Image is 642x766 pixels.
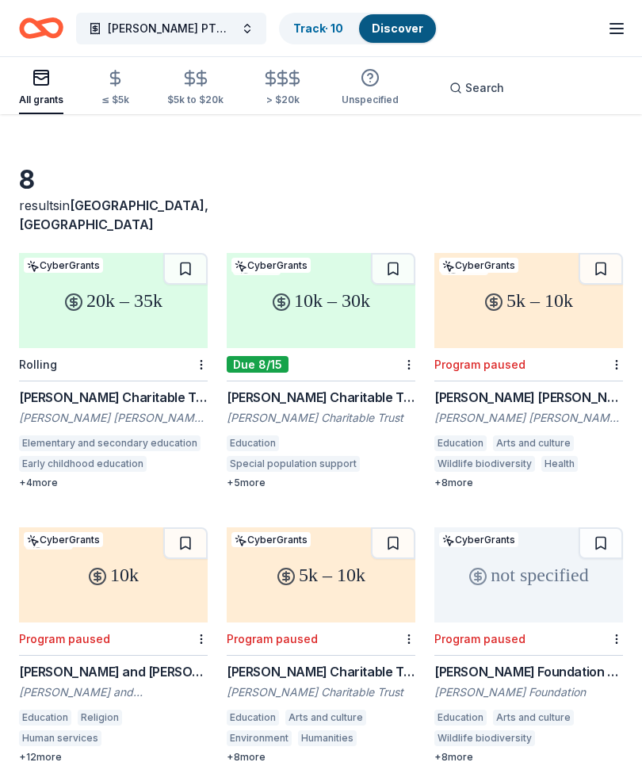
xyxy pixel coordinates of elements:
[19,197,208,232] span: in
[227,730,292,746] div: Environment
[227,388,415,407] div: [PERSON_NAME] Charitable Trust Grant
[227,410,415,426] div: [PERSON_NAME] Charitable Trust
[19,10,63,47] a: Home
[19,253,208,348] div: 20k – 35k
[19,632,110,645] div: Program paused
[434,253,623,489] a: 5k – 10kLocalCyberGrantsProgram paused[PERSON_NAME] [PERSON_NAME] Charitable Trust Grants[PERSON_...
[19,196,156,234] div: results
[227,632,318,645] div: Program paused
[434,410,623,426] div: [PERSON_NAME] [PERSON_NAME] Charitable Trust
[19,435,201,451] div: Elementary and secondary education
[342,94,399,106] div: Unspecified
[19,164,156,196] div: 8
[19,410,208,426] div: [PERSON_NAME] [PERSON_NAME] and [PERSON_NAME] "Mac" [PERSON_NAME] Charitable Trust
[434,388,623,407] div: [PERSON_NAME] [PERSON_NAME] Charitable Trust Grants
[231,258,311,273] div: CyberGrants
[465,79,504,98] span: Search
[19,197,208,232] span: [GEOGRAPHIC_DATA], [GEOGRAPHIC_DATA]
[24,532,103,547] div: CyberGrants
[434,684,623,700] div: [PERSON_NAME] Foundation
[227,662,415,681] div: [PERSON_NAME] Charitable Trust Grant
[19,388,208,407] div: [PERSON_NAME] Charitable Trust Grant
[19,527,208,622] div: 10k
[227,527,415,622] div: 5k – 10k
[434,527,623,622] div: not specified
[78,710,122,726] div: Religion
[227,253,415,489] a: 10k – 30kLocalCyberGrantsDue 8/15[PERSON_NAME] Charitable Trust Grant[PERSON_NAME] Charitable Tru...
[227,710,279,726] div: Education
[167,94,224,106] div: $5k to $20k
[434,632,525,645] div: Program paused
[19,358,57,371] div: Rolling
[285,710,366,726] div: Arts and culture
[541,730,606,746] div: Environment
[227,356,289,373] div: Due 8/15
[19,527,208,764] a: 10kLocalCyberGrantsProgram paused[PERSON_NAME] and [PERSON_NAME] Foundation Grant[PERSON_NAME] an...
[19,94,63,106] div: All grants
[19,456,147,472] div: Early childhood education
[227,527,415,764] a: 5k – 10kCyberGrantsProgram paused[PERSON_NAME] Charitable Trust Grant[PERSON_NAME] Charitable Tru...
[19,710,71,726] div: Education
[167,63,224,114] button: $5k to $20k
[101,63,129,114] button: ≤ $5k
[434,730,535,746] div: Wildlife biodiversity
[439,258,518,273] div: CyberGrants
[227,456,360,472] div: Special population support
[434,527,623,764] a: not specifiedCyberGrantsProgram paused[PERSON_NAME] Foundation Grant[PERSON_NAME] FoundationEduca...
[372,21,423,35] a: Discover
[434,662,623,681] div: [PERSON_NAME] Foundation Grant
[19,62,63,114] button: All grants
[434,710,487,726] div: Education
[227,751,415,764] div: + 8 more
[298,730,357,746] div: Humanities
[434,358,525,371] div: Program paused
[19,751,208,764] div: + 12 more
[541,456,578,472] div: Health
[434,751,623,764] div: + 8 more
[19,662,208,681] div: [PERSON_NAME] and [PERSON_NAME] Foundation Grant
[227,477,415,489] div: + 5 more
[439,532,518,547] div: CyberGrants
[279,13,438,44] button: Track· 10Discover
[227,253,415,348] div: 10k – 30k
[493,710,574,726] div: Arts and culture
[434,435,487,451] div: Education
[24,258,103,273] div: CyberGrants
[434,253,623,348] div: 5k – 10k
[437,72,517,104] button: Search
[342,62,399,114] button: Unspecified
[227,435,279,451] div: Education
[262,63,304,114] button: > $20k
[227,684,415,700] div: [PERSON_NAME] Charitable Trust
[19,253,208,489] a: 20k – 35kCyberGrantsRolling[PERSON_NAME] Charitable Trust Grant[PERSON_NAME] [PERSON_NAME] and [P...
[101,94,129,106] div: ≤ $5k
[434,477,623,489] div: + 8 more
[108,19,235,38] span: [PERSON_NAME] PTO Teacher & Student Support Initiative 2025
[19,477,208,489] div: + 4 more
[19,684,208,700] div: [PERSON_NAME] and [PERSON_NAME] Foundation
[293,21,343,35] a: Track· 10
[434,456,535,472] div: Wildlife biodiversity
[493,435,574,451] div: Arts and culture
[19,730,101,746] div: Human services
[231,532,311,547] div: CyberGrants
[76,13,266,44] button: [PERSON_NAME] PTO Teacher & Student Support Initiative 2025
[262,94,304,106] div: > $20k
